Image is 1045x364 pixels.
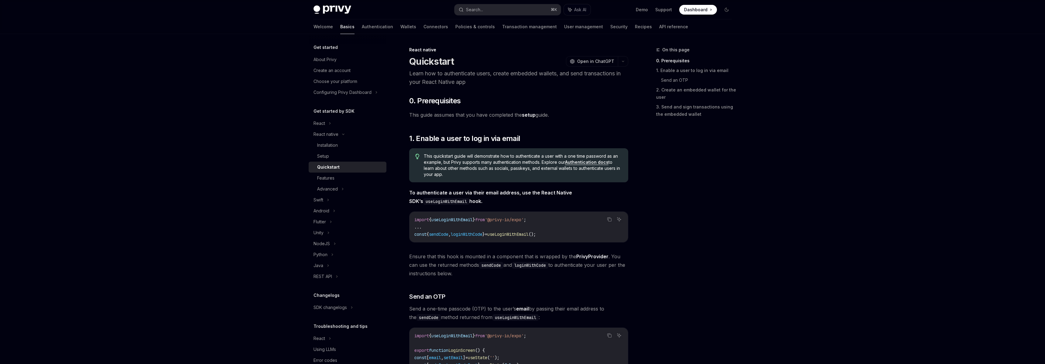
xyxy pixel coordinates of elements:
button: Open in ChatGPT [566,56,618,67]
a: Welcome [313,19,333,34]
code: useLoginWithEmail [492,314,539,321]
span: ; [524,333,526,338]
div: Features [317,174,334,182]
a: Support [655,7,672,13]
span: email [429,355,441,360]
a: Recipes [635,19,652,34]
span: function [429,348,448,353]
a: Policies & controls [455,19,495,34]
span: ( [487,355,490,360]
div: Advanced [317,185,338,193]
span: 1. Enable a user to log in via email [409,134,520,143]
button: Copy the contents from the code block [605,331,613,339]
span: '@privy-io/expo' [485,333,524,338]
a: Using LLMs [309,344,386,355]
div: Using LLMs [313,346,336,353]
span: Dashboard [684,7,708,13]
a: Basics [340,19,355,34]
h1: Quickstart [409,56,454,67]
span: const [414,232,427,237]
a: API reference [659,19,688,34]
p: Learn how to authenticate users, create embedded wallets, and send transactions in your React Nat... [409,69,628,86]
span: sendCode [429,232,448,237]
h5: Get started [313,44,338,51]
img: dark logo [313,5,351,14]
span: = [465,355,468,360]
strong: To authenticate a user via their email address, use the React Native SDK’s hook. [409,190,572,204]
div: Python [313,251,327,258]
a: Transaction management [502,19,557,34]
span: from [475,217,485,222]
div: Flutter [313,218,326,225]
span: , [441,355,444,360]
span: useLoginWithEmail [487,232,529,237]
a: User management [564,19,603,34]
a: 1. Enable a user to log in via email [656,66,736,75]
span: '@privy-io/expo' [485,217,524,222]
span: Open in ChatGPT [577,58,614,64]
a: 0. Prerequisites [656,56,736,66]
a: Wallets [400,19,416,34]
span: useState [468,355,487,360]
code: loginWithCode [512,262,548,269]
span: from [475,333,485,338]
a: Create an account [309,65,386,76]
span: ; [524,217,526,222]
div: React native [409,47,628,53]
h5: Get started by SDK [313,108,355,115]
a: Demo [636,7,648,13]
span: ); [495,355,499,360]
span: This guide assumes that you have completed the guide. [409,111,628,119]
h5: Changelogs [313,292,340,299]
div: Search... [466,6,483,13]
code: useLoginWithEmail [423,198,469,205]
span: const [414,355,427,360]
span: ... [414,224,422,230]
div: Create an account [313,67,351,74]
a: Features [309,173,386,184]
strong: email [516,306,529,312]
a: Security [610,19,628,34]
svg: Tip [415,154,420,159]
span: LoginScreen [448,348,475,353]
div: Choose your platform [313,78,357,85]
a: Authentication docs [565,160,608,165]
span: '' [490,355,495,360]
span: Ensure that this hook is mounted in a component that is wrapped by the . You can use the returned... [409,252,628,278]
div: Android [313,207,329,215]
a: Choose your platform [309,76,386,87]
a: Quickstart [309,162,386,173]
span: } [473,217,475,222]
div: SDK changelogs [313,304,347,311]
span: Ask AI [574,7,586,13]
span: export [414,348,429,353]
span: 0. Prerequisites [409,96,461,106]
button: Search...⌘K [454,4,561,15]
div: REST API [313,273,332,280]
span: () { [475,348,485,353]
span: Send an OTP [409,292,445,301]
span: { [427,232,429,237]
a: 3. Send and sign transactions using the embedded wallet [656,102,736,119]
span: ⌘ K [551,7,557,12]
span: On this page [662,46,690,53]
div: Installation [317,142,338,149]
a: Authentication [362,19,393,34]
button: Ask AI [564,4,591,15]
button: Ask AI [615,215,623,223]
a: Installation [309,140,386,151]
div: React native [313,131,338,138]
span: setEmail [444,355,463,360]
span: import [414,217,429,222]
h5: Troubleshooting and tips [313,323,368,330]
div: React [313,120,325,127]
span: = [485,232,487,237]
div: React [313,335,325,342]
span: } [482,232,485,237]
a: Dashboard [679,5,717,15]
button: Toggle dark mode [722,5,731,15]
a: PrivyProvider [576,253,608,260]
a: Send an OTP [661,75,736,85]
div: About Privy [313,56,337,63]
a: setup [522,112,536,118]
